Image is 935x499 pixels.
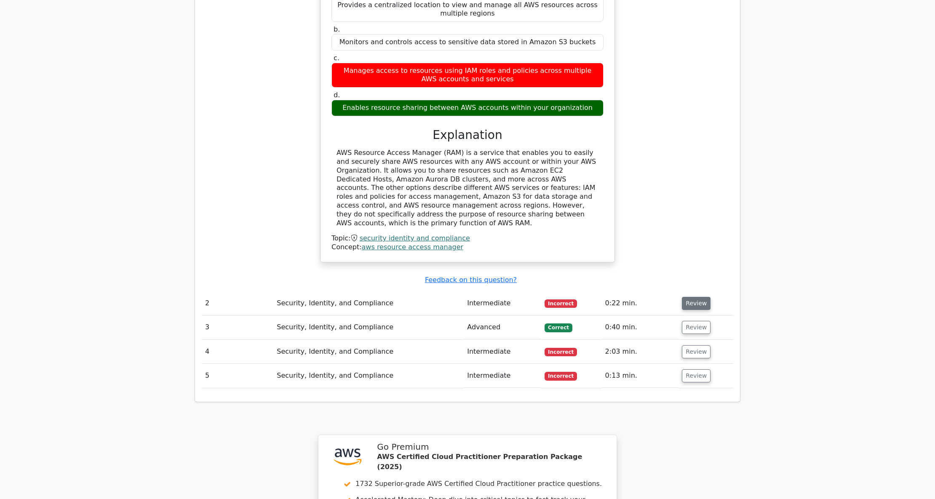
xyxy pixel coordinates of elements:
td: 0:40 min. [602,315,679,339]
td: Security, Identity, and Compliance [273,291,464,315]
td: 0:13 min. [602,364,679,388]
td: 5 [202,364,273,388]
span: c. [334,54,339,62]
button: Review [682,369,711,382]
span: b. [334,25,340,33]
td: 0:22 min. [602,291,679,315]
td: Security, Identity, and Compliance [273,364,464,388]
button: Review [682,321,711,334]
h3: Explanation [337,128,598,142]
td: Advanced [464,315,541,339]
span: d. [334,91,340,99]
button: Review [682,345,711,358]
td: Intermediate [464,291,541,315]
a: aws resource access manager [362,243,464,251]
div: AWS Resource Access Manager (RAM) is a service that enables you to easily and securely share AWS ... [337,149,598,227]
div: Manages access to resources using IAM roles and policies across multiple AWS accounts and services [331,63,604,88]
td: 2:03 min. [602,340,679,364]
td: Intermediate [464,364,541,388]
td: Security, Identity, and Compliance [273,315,464,339]
td: Security, Identity, and Compliance [273,340,464,364]
td: 4 [202,340,273,364]
td: 2 [202,291,273,315]
span: Incorrect [545,372,577,380]
span: Correct [545,323,572,332]
a: Feedback on this question? [425,276,517,284]
div: Enables resource sharing between AWS accounts within your organization [331,100,604,116]
td: 3 [202,315,273,339]
div: Monitors and controls access to sensitive data stored in Amazon S3 buckets [331,34,604,51]
span: Incorrect [545,348,577,356]
td: Intermediate [464,340,541,364]
div: Topic: [331,234,604,243]
button: Review [682,297,711,310]
div: Concept: [331,243,604,252]
span: Incorrect [545,299,577,308]
a: security identity and compliance [360,234,470,242]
